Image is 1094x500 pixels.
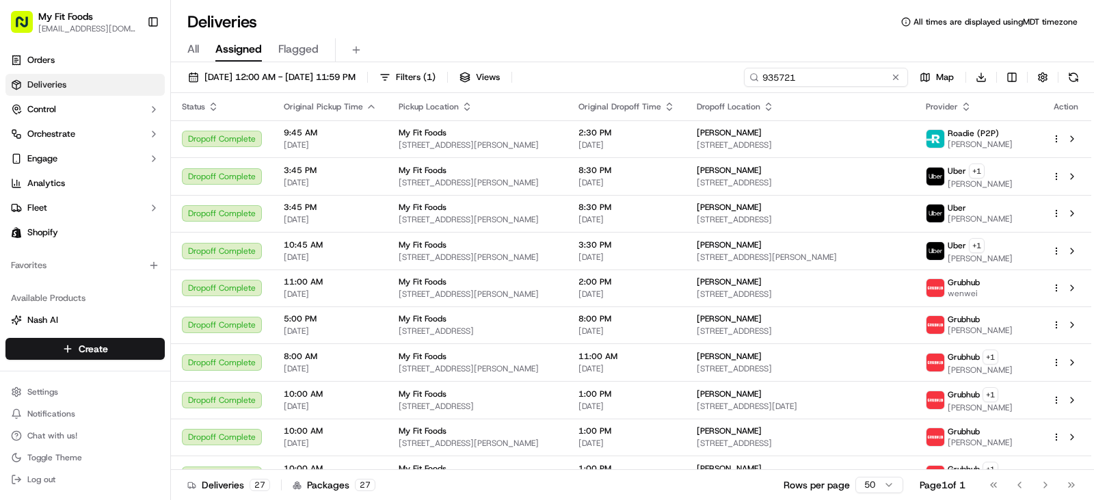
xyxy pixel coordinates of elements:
span: [DATE] [284,438,377,449]
a: 📗Knowledge Base [8,300,110,325]
span: 1:00 PM [578,425,675,436]
span: 1:00 PM [578,389,675,399]
span: Pylon [136,339,165,350]
div: 📗 [14,307,25,318]
span: [DATE] [156,249,184,260]
button: [EMAIL_ADDRESS][DOMAIN_NAME] [38,23,136,34]
span: My Fit Foods [399,389,446,399]
span: [STREET_ADDRESS] [697,363,905,374]
span: 1:00 PM [578,463,675,474]
span: [STREET_ADDRESS][PERSON_NAME] [399,252,557,263]
span: [STREET_ADDRESS] [399,401,557,412]
span: [STREET_ADDRESS] [399,326,557,337]
img: 5e692f75ce7d37001a5d71f1 [926,279,944,297]
span: 8:00 AM [284,351,377,362]
button: Views [453,68,506,87]
span: Grubhub [948,464,980,475]
span: My Fit Foods [399,239,446,250]
span: [STREET_ADDRESS] [697,438,905,449]
span: [PERSON_NAME] [697,351,762,362]
span: [STREET_ADDRESS][PERSON_NAME] [399,363,557,374]
span: 10:45 AM [284,239,377,250]
span: Orchestrate [27,128,75,140]
div: Past conversations [14,178,92,189]
div: Start new chat [62,131,224,144]
span: All times are displayed using MDT timezone [913,16,1078,27]
span: [PERSON_NAME] [697,239,762,250]
button: Map [913,68,960,87]
span: [PERSON_NAME] [697,313,762,324]
span: [PERSON_NAME] [948,437,1013,448]
button: Start new chat [232,135,249,151]
p: Welcome 👋 [14,55,249,77]
span: [PERSON_NAME] [697,165,762,176]
span: [DATE] [578,363,675,374]
img: 5e692f75ce7d37001a5d71f1 [926,316,944,334]
span: 3:30 PM [578,239,675,250]
img: 5e692f75ce7d37001a5d71f1 [926,391,944,409]
span: [PERSON_NAME] [948,139,1013,150]
span: [STREET_ADDRESS][PERSON_NAME] [399,177,557,188]
span: 3:45 PM [284,202,377,213]
span: [DATE] [284,214,377,225]
span: [DATE] [578,289,675,300]
span: Grubhub [948,389,980,400]
span: Original Pickup Time [284,101,363,112]
span: Original Dropoff Time [578,101,661,112]
span: [DATE] [578,252,675,263]
span: Uber [948,166,966,176]
button: Fleet [5,197,165,219]
img: 1736555255976-a54dd68f-1ca7-489b-9aae-adbdc363a1c4 [27,250,38,261]
span: [STREET_ADDRESS] [697,214,905,225]
span: Wisdom [PERSON_NAME] [42,249,146,260]
span: [DATE] [284,363,377,374]
input: Type to search [744,68,908,87]
img: uber-new-logo.jpeg [926,242,944,260]
button: +1 [969,163,985,179]
h1: Deliveries [187,11,257,33]
span: 8:00 PM [578,313,675,324]
span: wenwei [948,288,980,299]
span: Map [936,71,954,83]
span: 8:30 PM [578,165,675,176]
button: +1 [983,350,998,365]
span: [STREET_ADDRESS][PERSON_NAME] [697,252,905,263]
img: roadie-logo-v2.jpg [926,130,944,148]
a: Powered byPylon [96,339,165,350]
span: Wisdom [PERSON_NAME] [42,212,146,223]
span: Log out [27,474,55,485]
img: 5e692f75ce7d37001a5d71f1 [926,354,944,371]
span: Roadie (P2P) [948,128,999,139]
span: Dropoff Location [697,101,760,112]
span: Fleet [27,202,47,214]
span: [DATE] [578,401,675,412]
span: Engage [27,153,57,165]
a: 💻API Documentation [110,300,225,325]
button: Create [5,338,165,360]
button: +1 [983,387,998,402]
span: [PERSON_NAME] [948,325,1013,336]
span: [PERSON_NAME] [948,213,1013,224]
div: Action [1052,101,1080,112]
div: 27 [250,479,270,491]
img: uber-new-logo.jpeg [926,168,944,185]
span: Filters [396,71,436,83]
span: All [187,41,199,57]
span: [DATE] [284,140,377,150]
button: +1 [983,462,998,477]
span: [STREET_ADDRESS] [697,326,905,337]
a: Shopify [5,222,165,244]
a: Orders [5,49,165,71]
button: [DATE] 12:00 AM - [DATE] 11:59 PM [182,68,362,87]
span: Views [476,71,500,83]
p: Rows per page [784,478,850,492]
span: 10:00 AM [284,425,377,436]
span: [STREET_ADDRESS] [697,177,905,188]
span: [STREET_ADDRESS][PERSON_NAME] [399,289,557,300]
span: [STREET_ADDRESS][PERSON_NAME] [399,438,557,449]
span: [PERSON_NAME] [948,402,1013,413]
div: Available Products [5,287,165,309]
button: Toggle Theme [5,448,165,467]
span: [PERSON_NAME] [697,389,762,399]
img: 8571987876998_91fb9ceb93ad5c398215_72.jpg [29,131,53,155]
